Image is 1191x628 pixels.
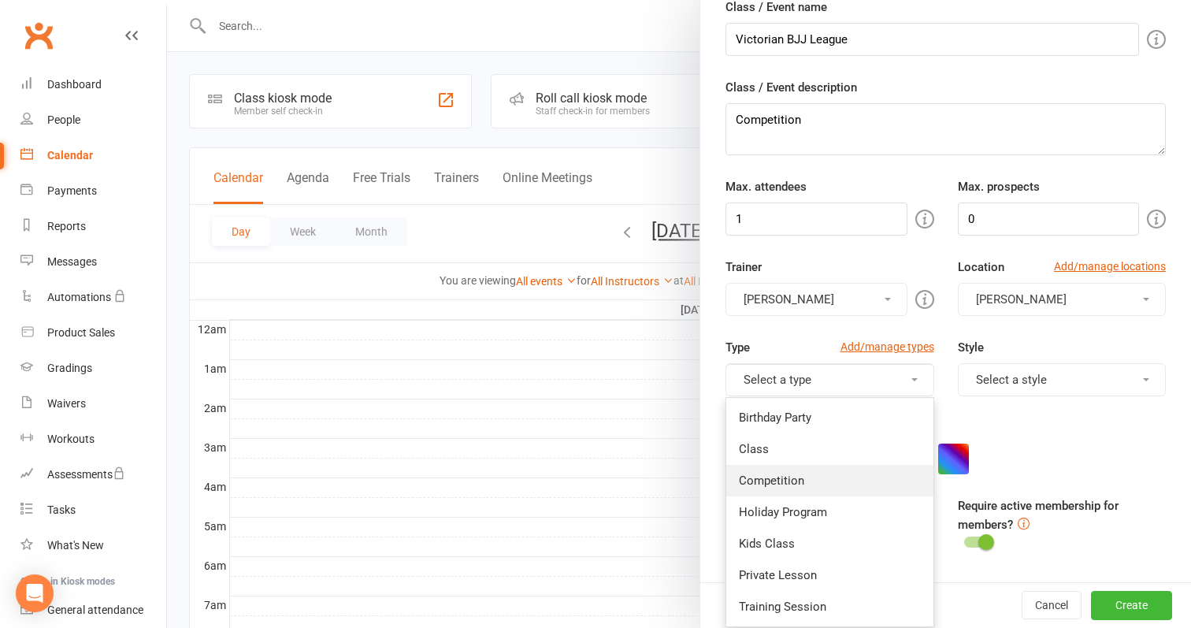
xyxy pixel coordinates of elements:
a: Clubworx [19,16,58,55]
a: Kids Class [726,528,933,559]
a: Dashboard [20,67,166,102]
label: Max. attendees [725,177,807,196]
div: Payments [47,184,97,197]
a: Automations [20,280,166,315]
a: Training Session [726,591,933,622]
a: What's New [20,528,166,563]
label: Require active membership for members? [958,499,1119,532]
div: Waivers [47,397,86,410]
label: Type [725,338,750,357]
div: People [47,113,80,126]
a: Gradings [20,351,166,386]
a: Assessments [20,457,166,492]
a: People [20,102,166,138]
input: Name your class / event [725,23,1139,56]
a: Tasks [20,492,166,528]
label: Style [958,338,984,357]
div: Calendar [47,149,93,162]
a: Birthday Party [726,402,933,433]
a: Class [726,433,933,465]
a: Product Sales [20,315,166,351]
a: Workouts [20,422,166,457]
a: Calendar [20,138,166,173]
button: [PERSON_NAME] [958,283,1167,316]
a: Waivers [20,386,166,422]
div: Reports [47,220,86,232]
button: Cancel [1022,592,1082,620]
a: Private Lesson [726,559,933,591]
a: Competition [726,465,933,496]
a: Reports [20,209,166,244]
div: What's New [47,539,104,552]
div: Dashboard [47,78,102,91]
div: Assessments [47,468,125,481]
a: Add/manage locations [1054,258,1166,275]
button: [PERSON_NAME] [725,283,907,316]
button: Select a style [958,363,1167,396]
div: Tasks [47,504,76,516]
a: Add/manage types [840,338,934,355]
a: Payments [20,173,166,209]
label: Trainer [725,258,762,277]
div: Automations [47,291,111,303]
a: Holiday Program [726,496,933,528]
label: Location [958,258,1004,277]
div: General attendance [47,604,143,616]
a: Messages [20,244,166,280]
div: Open Intercom Messenger [16,574,54,612]
button: Select a type [725,363,934,396]
a: General attendance kiosk mode [20,593,166,628]
div: Workouts [47,433,95,445]
div: Product Sales [47,326,115,339]
div: Messages [47,255,97,268]
button: Create [1091,592,1172,620]
label: Class / Event description [725,78,857,97]
div: Gradings [47,362,92,374]
label: Max. prospects [958,177,1040,196]
span: [PERSON_NAME] [976,292,1067,307]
